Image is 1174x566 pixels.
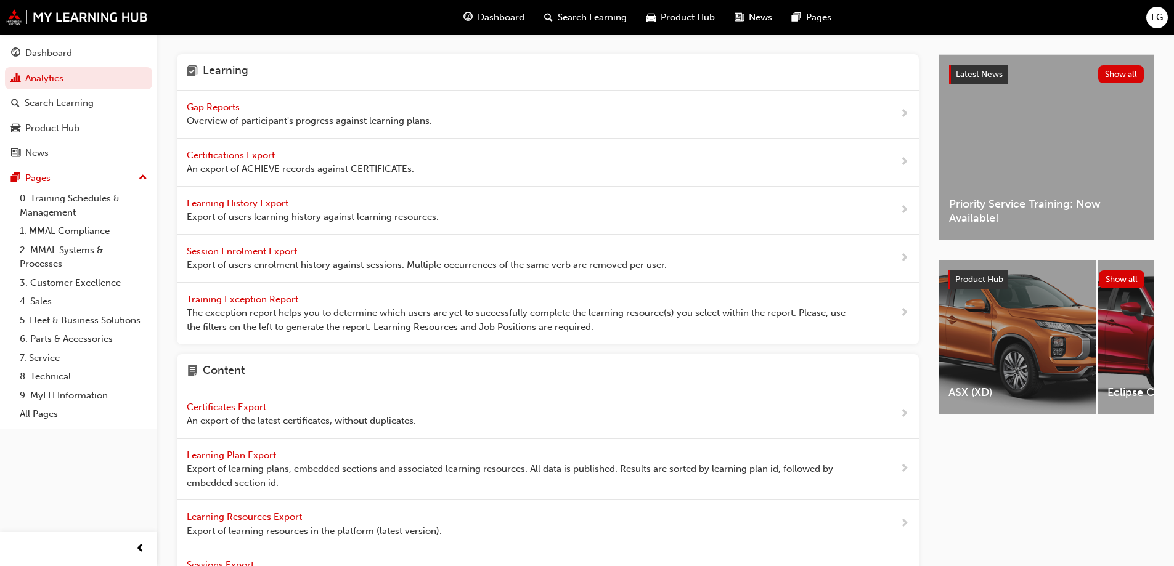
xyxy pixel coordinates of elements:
[15,292,152,311] a: 4. Sales
[187,511,304,522] span: Learning Resources Export
[15,273,152,293] a: 3. Customer Excellence
[735,10,744,25] span: news-icon
[900,516,909,532] span: next-icon
[139,170,147,186] span: up-icon
[900,305,909,321] span: next-icon
[187,64,198,80] span: learning-icon
[725,5,782,30] a: news-iconNews
[203,64,248,80] h4: Learning
[939,260,1096,414] a: ASX (XD)
[177,139,919,187] a: Certifications Export An export of ACHIEVE records against CERTIFICATEs.next-icon
[558,10,627,25] span: Search Learning
[11,123,20,134] span: car-icon
[5,39,152,167] button: DashboardAnalyticsSearch LearningProduct HubNews
[5,117,152,140] a: Product Hub
[1151,10,1163,25] span: LG
[5,42,152,65] a: Dashboard
[25,96,94,110] div: Search Learning
[15,405,152,424] a: All Pages
[25,46,72,60] div: Dashboard
[187,150,277,161] span: Certifications Export
[948,386,1086,400] span: ASX (XD)
[5,167,152,190] button: Pages
[187,524,442,538] span: Export of learning resources in the platform (latest version).
[177,390,919,439] a: Certificates Export An export of the latest certificates, without duplicates.next-icon
[187,306,860,334] span: The exception report helps you to determine which users are yet to successfully complete the lear...
[187,210,439,224] span: Export of users learning history against learning resources.
[187,114,432,128] span: Overview of participant's progress against learning plans.
[203,364,245,380] h4: Content
[900,251,909,266] span: next-icon
[15,386,152,405] a: 9. MyLH Information
[177,439,919,501] a: Learning Plan Export Export of learning plans, embedded sections and associated learning resource...
[900,155,909,170] span: next-icon
[5,67,152,90] a: Analytics
[177,500,919,548] a: Learning Resources Export Export of learning resources in the platform (latest version).next-icon
[11,98,20,109] span: search-icon
[11,173,20,184] span: pages-icon
[900,406,909,422] span: next-icon
[187,462,860,490] span: Export of learning plans, embedded sections and associated learning resources. All data is publis...
[948,270,1144,289] a: Product HubShow all
[646,10,656,25] span: car-icon
[25,146,49,160] div: News
[187,198,291,209] span: Learning History Export
[900,107,909,122] span: next-icon
[15,189,152,222] a: 0. Training Schedules & Management
[15,329,152,349] a: 6. Parts & Accessories
[478,10,524,25] span: Dashboard
[187,102,242,113] span: Gap Reports
[949,197,1144,225] span: Priority Service Training: Now Available!
[544,10,553,25] span: search-icon
[637,5,725,30] a: car-iconProduct Hub
[136,541,145,557] span: prev-icon
[177,187,919,235] a: Learning History Export Export of users learning history against learning resources.next-icon
[900,203,909,218] span: next-icon
[955,274,1003,285] span: Product Hub
[15,241,152,273] a: 2. MMAL Systems & Processes
[939,54,1154,240] a: Latest NewsShow allPriority Service Training: Now Available!
[187,450,279,461] span: Learning Plan Export
[1098,65,1144,83] button: Show all
[11,148,20,159] span: news-icon
[11,48,20,59] span: guage-icon
[949,65,1144,84] a: Latest NewsShow all
[187,402,269,413] span: Certificates Export
[5,142,152,164] a: News
[534,5,637,30] a: search-iconSearch Learning
[792,10,801,25] span: pages-icon
[15,311,152,330] a: 5. Fleet & Business Solutions
[5,92,152,115] a: Search Learning
[15,222,152,241] a: 1. MMAL Compliance
[900,461,909,477] span: next-icon
[187,246,300,257] span: Session Enrolment Export
[454,5,534,30] a: guage-iconDashboard
[11,73,20,84] span: chart-icon
[463,10,473,25] span: guage-icon
[806,10,831,25] span: Pages
[25,171,51,185] div: Pages
[25,121,79,135] div: Product Hub
[187,258,667,272] span: Export of users enrolment history against sessions. Multiple occurrences of the same verb are rem...
[1099,270,1145,288] button: Show all
[177,283,919,345] a: Training Exception Report The exception report helps you to determine which users are yet to succ...
[1146,7,1168,28] button: LG
[187,294,301,305] span: Training Exception Report
[177,91,919,139] a: Gap Reports Overview of participant's progress against learning plans.next-icon
[782,5,841,30] a: pages-iconPages
[15,367,152,386] a: 8. Technical
[6,9,148,25] img: mmal
[187,364,198,380] span: page-icon
[187,162,414,176] span: An export of ACHIEVE records against CERTIFICATEs.
[661,10,715,25] span: Product Hub
[956,69,1003,79] span: Latest News
[177,235,919,283] a: Session Enrolment Export Export of users enrolment history against sessions. Multiple occurrences...
[187,414,416,428] span: An export of the latest certificates, without duplicates.
[749,10,772,25] span: News
[15,349,152,368] a: 7. Service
